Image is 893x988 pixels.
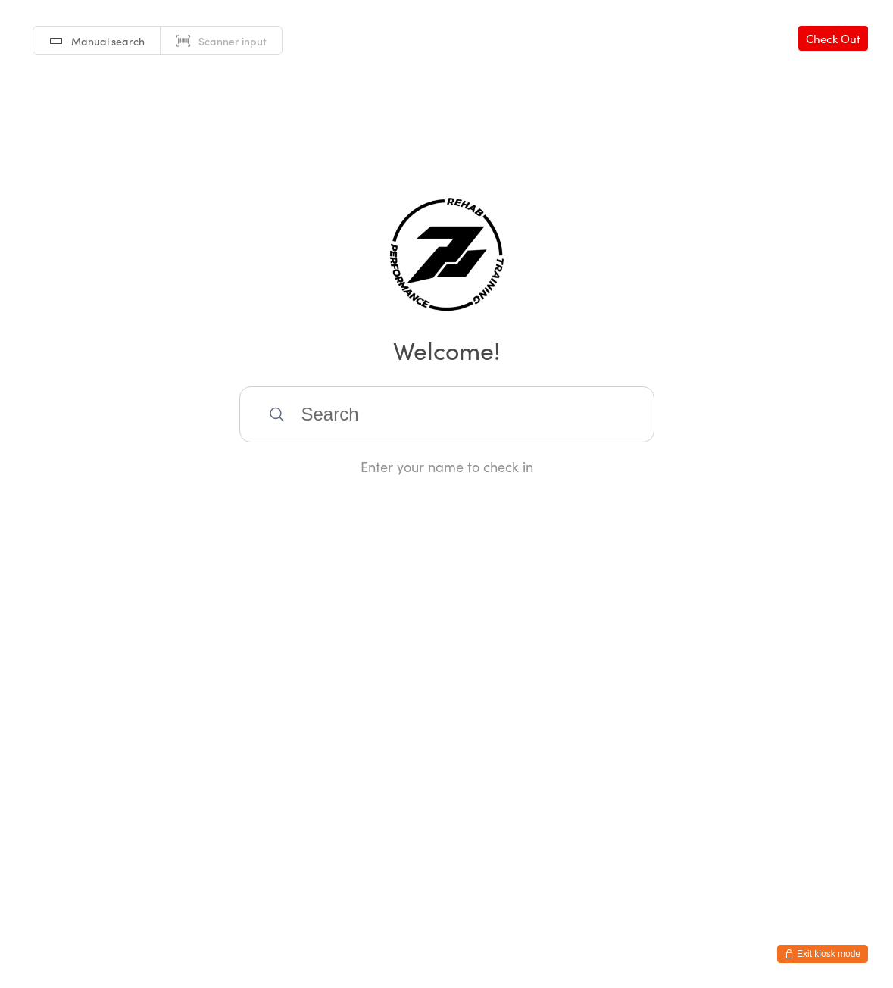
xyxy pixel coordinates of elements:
img: ZNTH Rehab & Training Centre [390,198,504,311]
span: Manual search [71,33,145,48]
h2: Welcome! [15,333,878,367]
div: Enter your name to check in [239,457,654,476]
a: Check Out [798,26,868,51]
button: Exit kiosk mode [777,945,868,963]
input: Search [239,386,654,442]
span: Scanner input [198,33,267,48]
